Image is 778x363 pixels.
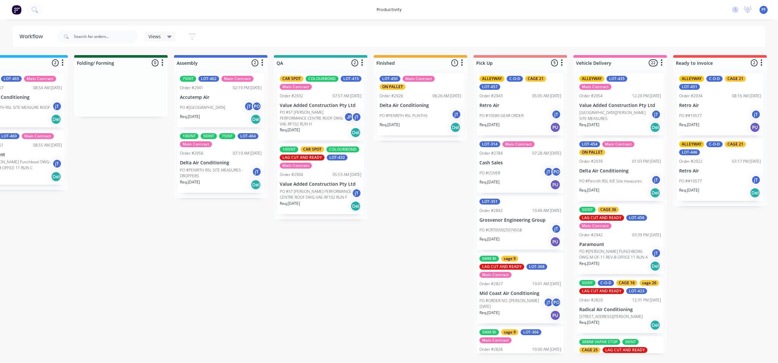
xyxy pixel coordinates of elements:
div: Workflow [19,33,46,41]
div: 07:19 AM [DATE] [233,150,262,156]
div: 50INT [201,133,217,139]
p: Delta Air Conditioning [579,168,661,174]
p: Accutemp Air [180,95,262,100]
div: jT [52,101,62,111]
div: ALLEYWAYC-O-DCAGE 21LOT-446Order #292203:17 PM [DATE]Retro AirPO ##10577jTReq.[DATE]Del [677,139,763,201]
div: Del [350,127,361,138]
div: Del [251,114,261,124]
p: Value Added Construction Pty Ltd [579,103,661,108]
div: jT [352,112,361,122]
div: 50INT [622,339,639,345]
div: 01:03 PM [DATE] [632,158,661,164]
div: Del [51,114,61,124]
div: ON PALLET [579,149,605,155]
div: Main Contract [479,337,512,343]
div: 5MM BI [479,329,499,335]
div: LOT-366 [521,329,541,335]
div: 08:16 AM [DATE] [732,93,761,99]
p: Value Added Construction Pty Ltd [280,103,361,108]
div: 10:00 AM [DATE] [532,346,561,352]
p: Req. [DATE] [479,122,500,128]
div: 100INT [280,146,298,152]
p: [STREET_ADDRESS][PERSON_NAME] [579,314,643,320]
div: cage 26 [640,280,659,286]
p: Req. [DATE] [280,201,300,206]
p: Retro Air [679,103,761,108]
img: Factory [12,5,21,15]
span: Views [148,33,161,40]
div: Main Contract [280,84,312,90]
div: Order #2954 [579,93,603,99]
div: 100INT [180,133,198,139]
div: Main Contract [579,84,611,90]
div: jT [751,175,761,185]
div: 07:57 AM [DATE] [333,93,361,99]
div: 5MM BI [479,256,499,262]
p: PO #PENRITH RSL PLINTHS [380,113,428,119]
div: Order #2904 [280,172,303,178]
div: Main Contract [24,76,56,82]
div: PO [551,298,561,307]
div: C-O-D [598,280,614,286]
div: Main Contract [180,141,212,147]
div: 50INTCAGE 36LAG CUT AND READYLOT-456Main ContractOrder #294203:39 PM [DATE]ParamountPO #[PERSON_N... [577,204,664,275]
div: Del [450,122,461,133]
p: PO #COVER [479,170,500,176]
div: Del [51,171,61,182]
div: jT [352,188,361,198]
div: 38MM VAPAR STOP [579,339,620,345]
div: 05:53 AM [DATE] [333,172,361,178]
input: Search for orders... [74,30,138,43]
div: jT [544,298,553,307]
div: C-O-D [706,141,723,147]
div: Order #2932 [280,93,303,99]
p: PO #[PERSON_NAME] PUNCHBOWL DWG-M-OF-11 REV-B OFFICE 11 RUN A [579,249,651,260]
div: 06:26 AM [DATE] [432,93,461,99]
div: productivity [373,5,405,15]
div: PU [550,237,560,247]
p: PO #PENRITH RSL SITE MEASURES -DROPPERS [180,167,252,179]
div: CAGE 16 [616,280,637,286]
div: Del [650,261,660,271]
div: ALLEYWAYC-O-DCAGE 21LOT-457Order #294305:05 AM [DATE]Retro AirPO #10580 GEAR ORDERjTReq.[DATE]PU [477,73,564,135]
div: Order #2956 [180,150,203,156]
span: PF [761,7,766,13]
div: CAGE 21 [525,76,546,82]
div: Del [350,201,361,211]
div: 75INT [219,133,235,139]
div: LOT-465 [1,76,22,82]
div: LOT-462 [198,76,219,82]
p: Retro Air [679,168,761,174]
div: Del [650,122,660,133]
div: 10:49 AM [DATE] [532,208,561,214]
div: jT [452,110,461,119]
div: Order #2784 [479,150,503,156]
div: Order #2939 [579,158,603,164]
div: Main Contract [602,141,634,147]
p: Paramount [579,242,661,247]
div: PO [551,167,561,177]
div: LOT-415 [341,76,361,82]
div: LOT-423 [626,288,647,294]
div: cage 9 [501,256,518,262]
div: LOT-454Main ContractON PALLETOrder #293901:03 PM [DATE]Delta Air ConditioningPO #Penrith RSL K/E ... [577,139,664,201]
p: Req. [DATE] [280,127,300,133]
p: PO #[GEOGRAPHIC_DATA] [180,105,225,111]
div: ALLEYWAYLOT-435Main ContractOrder #295412:29 PM [DATE]Value Added Construction Pty Ltd[GEOGRAPHIC... [577,73,664,135]
p: PO #CRT050925074558 [479,227,522,233]
div: LOT-454 [579,141,600,147]
p: Mid Coast Air Conditioning [479,291,561,296]
div: Order #2934 [679,93,702,99]
div: CAGE 36 [598,207,619,213]
p: PO #Penrith RSL K/E Site measures [579,178,642,184]
div: 100INTCAR SPOTCOLOURBONDLAG CUT AND READYLOT-432Main ContractOrder #290405:53 AM [DATE]Value Adde... [277,144,364,214]
div: ON PALLET [380,84,406,90]
div: C-O-D [507,76,523,82]
div: LAG CUT AND READY [579,215,624,221]
div: 08:55 AM [DATE] [33,142,62,148]
p: Req. [DATE] [479,179,500,185]
div: CAGE 25 [579,347,600,353]
div: LAG CUT AND READY [603,347,647,353]
div: Del [750,188,760,198]
p: PO #ST [PERSON_NAME] PERFORMANCE CENTRE ROOF DWG-VAE-RF102 RUN F [280,189,352,200]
